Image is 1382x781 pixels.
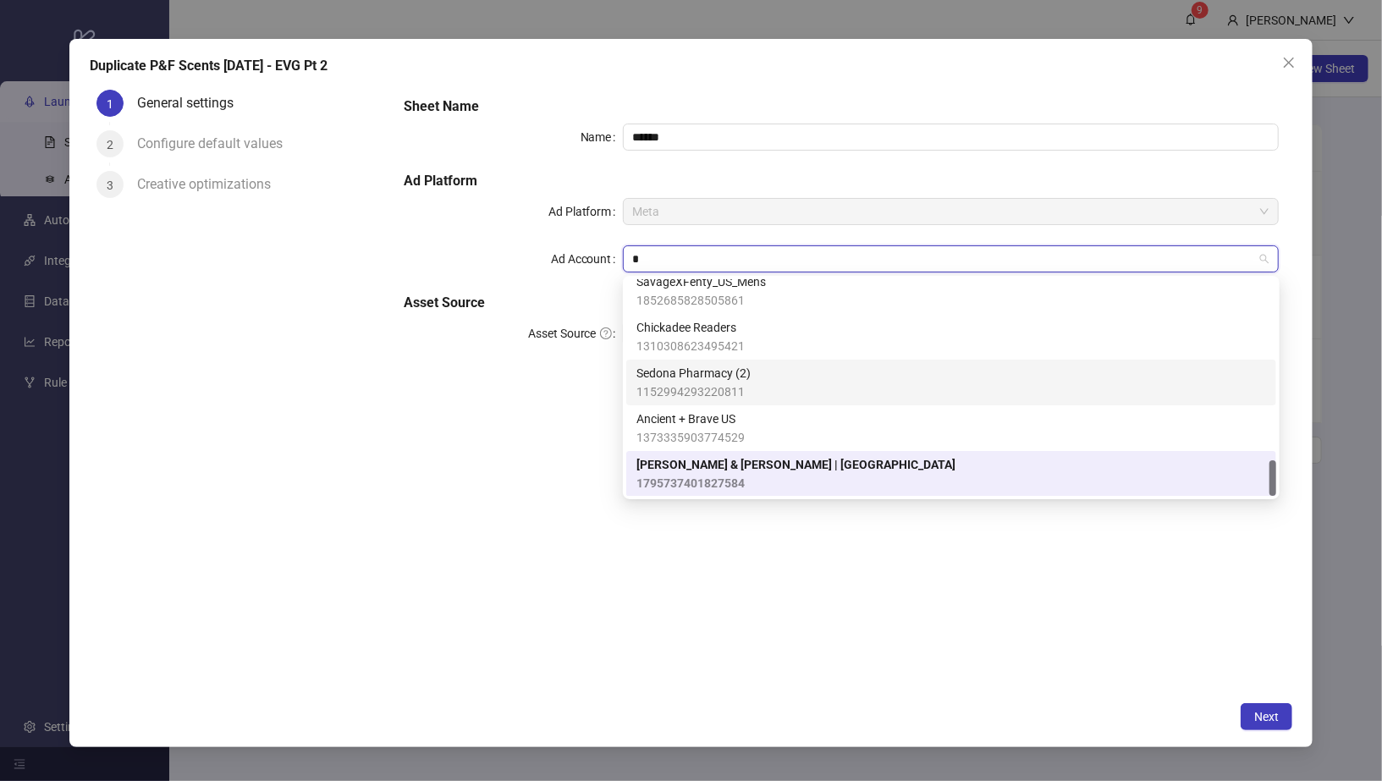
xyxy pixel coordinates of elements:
span: Sedona Pharmacy (2) [636,364,751,382]
label: Ad Platform [548,198,623,225]
div: Purdy & Figg | US [626,451,1276,497]
span: [PERSON_NAME] & [PERSON_NAME] | [GEOGRAPHIC_DATA] [636,455,955,474]
span: Meta [633,199,1269,224]
span: close [1282,56,1296,69]
span: 2 [107,138,113,151]
label: Ad Account [551,245,623,272]
label: Asset Source [528,320,623,347]
div: Ancient + Brave US [626,405,1276,451]
span: 1373335903774529 [636,428,745,447]
h5: Ad Platform [404,171,1279,191]
h5: Asset Source [404,293,1279,313]
div: General settings [137,90,247,117]
span: Ancient + Brave US [636,410,745,428]
span: 3 [107,179,113,192]
input: Ad Account [633,246,1254,272]
span: SavageXFenty_US_Mens [636,272,766,291]
span: 1795737401827584 [636,474,955,492]
div: Duplicate P&F Scents [DATE] - EVG Pt 2 [90,56,1293,76]
span: 1852685828505861 [636,291,766,310]
div: Chickadee Readers [626,314,1276,360]
button: Close [1275,49,1302,76]
div: Configure default values [137,130,296,157]
input: Name [623,124,1280,151]
span: 1152994293220811 [636,382,751,401]
span: question-circle [600,327,612,339]
div: Creative optimizations [137,171,284,198]
span: Next [1254,710,1279,723]
button: Next [1241,703,1292,730]
div: Sedona Pharmacy (2) [626,360,1276,405]
span: Chickadee Readers [636,318,745,337]
div: SavageXFenty_US_Mens [626,268,1276,314]
h5: Sheet Name [404,96,1279,117]
label: Name [581,124,623,151]
span: 1 [107,97,113,111]
span: 1310308623495421 [636,337,745,355]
